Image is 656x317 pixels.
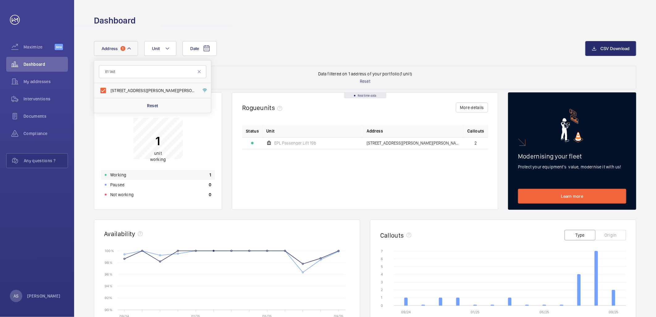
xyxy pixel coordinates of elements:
p: Reset [147,103,158,109]
span: Any questions ? [24,158,68,164]
input: Search by address [99,65,206,78]
text: 2 [381,288,383,292]
p: 1 [150,133,166,149]
text: 7 [381,249,383,253]
span: Compliance [23,130,68,137]
text: 05/25 [540,310,549,314]
span: [STREET_ADDRESS][PERSON_NAME][PERSON_NAME] [367,141,460,145]
span: Documents [23,113,68,119]
text: 96 % [105,272,112,277]
p: unit [150,150,166,163]
text: 90 % [105,307,112,312]
span: Maximize [23,44,55,50]
span: Unit [152,46,160,51]
p: Status [246,128,259,134]
div: Real time data [344,93,386,98]
span: Dashboard [23,61,68,67]
span: Unit [266,128,275,134]
text: 01/25 [471,310,480,314]
span: My addresses [23,78,68,85]
span: Address [367,128,383,134]
h2: Availability [104,230,135,238]
text: 3 [381,280,383,284]
button: More details [456,103,488,112]
span: Interventions [23,96,68,102]
p: Reset [360,78,370,84]
h1: Dashboard [94,15,136,26]
text: 100 % [105,248,114,253]
button: Type [565,230,595,240]
text: 5 [381,264,383,269]
text: 09/25 [609,310,618,314]
text: 98 % [105,260,112,265]
text: 4 [381,272,383,277]
p: 0 [209,182,211,188]
button: Address1 [94,41,138,56]
text: 0 [381,303,383,308]
span: EPL Passenger Lift 19b [274,141,316,145]
p: Working [110,172,126,178]
button: Unit [144,41,176,56]
span: Address [102,46,118,51]
text: 94 % [105,284,112,288]
span: Date [190,46,199,51]
p: 1 [209,172,211,178]
button: Date [183,41,217,56]
text: 92 % [105,296,112,300]
h2: Rogue [242,104,285,112]
p: Data filtered on 1 address of your portfolio (1 unit) [318,71,412,77]
h2: Callouts [380,231,404,239]
button: CSV Download [585,41,636,56]
span: 2 [475,141,477,145]
span: Callouts [467,128,484,134]
span: CSV Download [600,46,630,51]
text: 6 [381,257,383,261]
p: Protect your equipment's value, modernise it with us! [518,164,626,170]
span: 1 [120,46,125,51]
button: Origin [595,230,626,240]
span: units [260,104,285,112]
p: 0 [209,192,211,198]
text: 09/24 [401,310,411,314]
span: [STREET_ADDRESS][PERSON_NAME][PERSON_NAME] [111,87,196,94]
span: working [150,157,166,162]
text: 1 [381,296,382,300]
p: Paused [110,182,124,188]
img: marketing-card.svg [561,109,583,142]
p: Not working [110,192,134,198]
p: AS [14,293,19,299]
p: [PERSON_NAME] [27,293,61,299]
a: Learn more [518,189,626,204]
h2: Modernising your fleet [518,152,626,160]
span: Beta [55,44,63,50]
